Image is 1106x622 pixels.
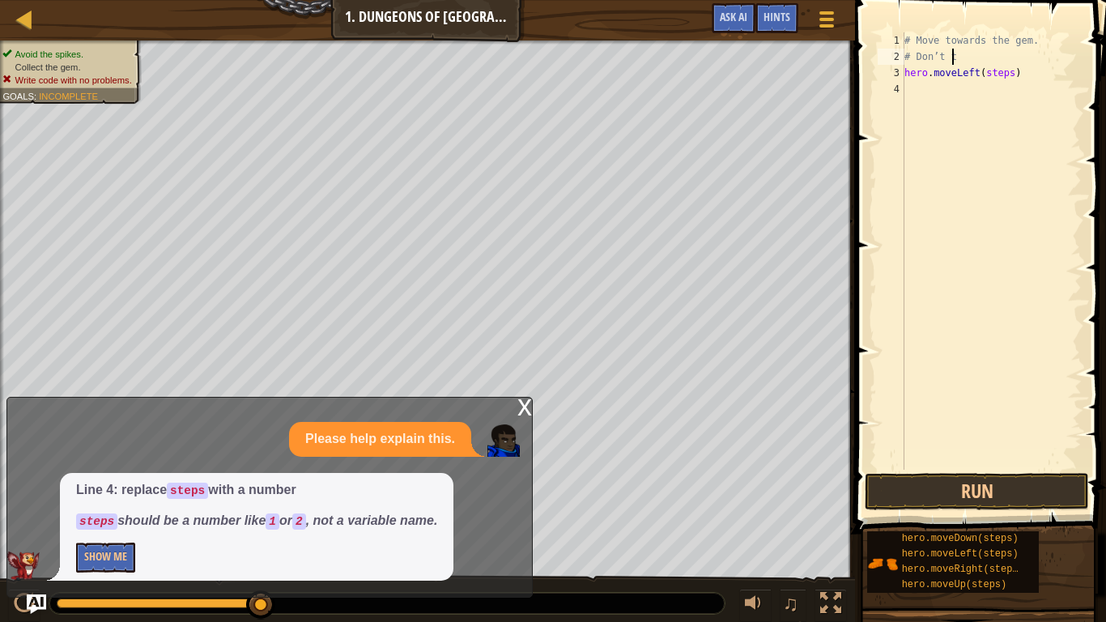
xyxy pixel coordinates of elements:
div: 4 [878,81,904,97]
img: AI [7,552,40,581]
div: 1 [878,32,904,49]
code: steps [76,513,117,530]
span: Hints [764,9,790,24]
em: should be a number like or , not a variable name. [76,513,437,527]
li: Avoid the spikes. [2,48,131,61]
span: hero.moveUp(steps) [902,579,1007,590]
button: Adjust volume [739,589,772,622]
img: Player [487,424,520,457]
div: 2 [878,49,904,65]
span: ♫ [783,591,799,616]
button: Ask AI [27,594,46,614]
button: Ctrl + P: Pause [8,589,40,622]
span: Write code with no problems. [15,75,132,85]
span: : [34,91,39,101]
button: Toggle fullscreen [815,589,847,622]
button: Show game menu [806,3,847,41]
img: portrait.png [867,548,898,579]
p: Line 4: replace with a number [76,481,437,500]
span: Incomplete [39,91,98,101]
code: 1 [266,513,279,530]
code: steps [167,483,208,499]
span: Ask AI [720,9,747,24]
p: Please help explain this. [305,430,455,449]
li: Collect the gem. [2,61,131,74]
div: 3 [878,65,904,81]
button: Ask AI [712,3,755,33]
span: Collect the gem. [15,62,81,72]
button: ♫ [780,589,807,622]
li: Write code with no problems. [2,74,131,87]
button: Show Me [76,543,135,573]
span: hero.moveDown(steps) [902,533,1019,544]
button: Run [865,473,1089,510]
span: Avoid the spikes. [15,49,83,59]
span: hero.moveRight(steps) [902,564,1024,575]
div: x [517,398,532,414]
span: hero.moveLeft(steps) [902,548,1019,560]
span: Goals [2,91,34,101]
code: 2 [292,513,306,530]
